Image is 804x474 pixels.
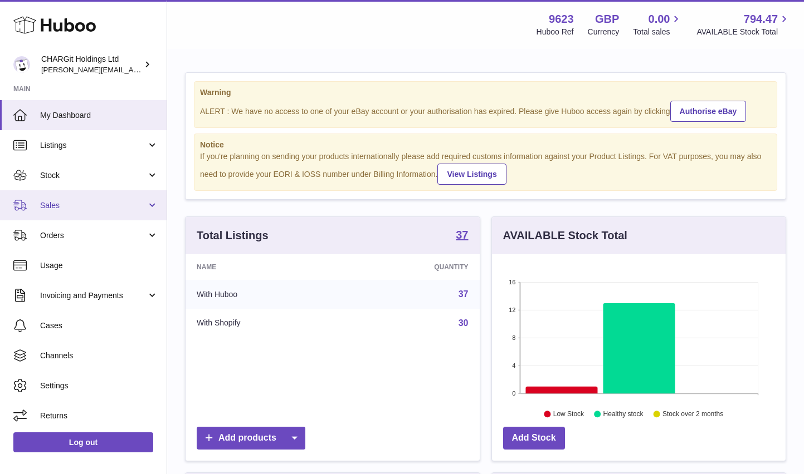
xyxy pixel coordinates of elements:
[595,12,619,27] strong: GBP
[40,350,158,361] span: Channels
[744,12,778,27] span: 794.47
[41,54,142,75] div: CHARGit Holdings Ltd
[649,12,670,27] span: 0.00
[197,427,305,450] a: Add products
[459,318,469,328] a: 30
[40,170,147,181] span: Stock
[186,254,344,280] th: Name
[459,289,469,299] a: 37
[512,390,515,397] text: 0
[670,101,747,122] a: Authorise eBay
[549,12,574,27] strong: 9623
[186,280,344,309] td: With Huboo
[40,140,147,151] span: Listings
[512,362,515,369] text: 4
[40,200,147,211] span: Sales
[456,229,468,240] strong: 37
[437,164,506,185] a: View Listings
[503,228,627,243] h3: AVAILABLE Stock Total
[41,65,223,74] span: [PERSON_NAME][EMAIL_ADDRESS][DOMAIN_NAME]
[512,334,515,341] text: 8
[696,12,791,37] a: 794.47 AVAILABLE Stock Total
[633,27,683,37] span: Total sales
[456,229,468,243] a: 37
[13,56,30,73] img: francesca@chargit.co.uk
[633,12,683,37] a: 0.00 Total sales
[553,411,584,418] text: Low Stock
[503,427,565,450] a: Add Stock
[40,320,158,331] span: Cases
[200,87,771,98] strong: Warning
[40,110,158,121] span: My Dashboard
[537,27,574,37] div: Huboo Ref
[696,27,791,37] span: AVAILABLE Stock Total
[200,151,771,185] div: If you're planning on sending your products internationally please add required customs informati...
[603,411,644,418] text: Healthy stock
[40,411,158,421] span: Returns
[186,309,344,338] td: With Shopify
[662,411,723,418] text: Stock over 2 months
[200,140,771,150] strong: Notice
[509,279,515,285] text: 16
[40,381,158,391] span: Settings
[40,290,147,301] span: Invoicing and Payments
[509,307,515,313] text: 12
[13,432,153,452] a: Log out
[588,27,620,37] div: Currency
[40,230,147,241] span: Orders
[197,228,269,243] h3: Total Listings
[200,99,771,122] div: ALERT : We have no access to one of your eBay account or your authorisation has expired. Please g...
[344,254,479,280] th: Quantity
[40,260,158,271] span: Usage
